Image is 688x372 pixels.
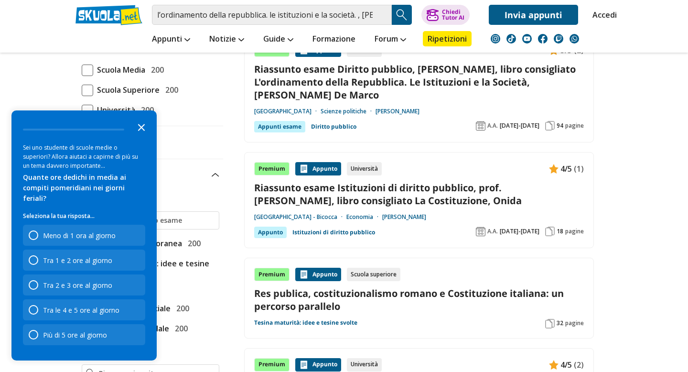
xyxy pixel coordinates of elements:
span: pagine [565,122,584,130]
img: Anno accademico [476,121,485,131]
div: Meno di 1 ora al giorno [23,225,145,246]
div: Premium [254,358,290,372]
a: Diritto pubblico [311,121,356,132]
a: Tesina maturità: idee e tesine svolte [254,319,357,327]
img: Pagine [545,121,555,131]
div: Più di 5 ore al giorno [43,330,107,339]
a: Riassunto esame Diritto pubblico, [PERSON_NAME], libro consigliato L'ordinamento della Repubblica... [254,63,584,102]
a: Scienze politiche [321,108,376,115]
img: Pagine [545,319,555,328]
a: Guide [261,31,296,48]
img: Apri e chiudi sezione [212,173,219,177]
div: Appunto [295,358,341,372]
a: Invia appunti [489,5,578,25]
div: Più di 5 ore al giorno [23,324,145,345]
div: Appunto [295,162,341,175]
div: Survey [11,110,157,361]
span: [DATE]-[DATE] [500,228,539,235]
a: Notizie [207,31,247,48]
a: Riassunto esame Istituzioni di diritto pubblico, prof. [PERSON_NAME], libro consigliato La Costit... [254,181,584,207]
span: 200 [172,302,189,315]
div: Tra 2 e 3 ore al giorno [23,274,145,295]
a: Res publica, costituzionalismo romano e Costituzione italiana: un percorso parallelo [254,287,584,313]
span: A.A. [487,122,498,130]
a: Appunti [150,31,193,48]
a: [GEOGRAPHIC_DATA] - Bicocca [254,213,346,221]
div: Appunto [295,268,341,281]
div: Università [347,162,382,175]
div: Appunti esame [254,121,305,132]
a: Istituzioni di diritto pubblico [292,227,375,238]
div: Premium [254,268,290,281]
button: Close the survey [132,117,151,136]
img: WhatsApp [570,34,579,44]
a: Forum [372,31,408,48]
img: instagram [491,34,500,44]
div: Appunto [254,227,287,238]
span: 32 [557,319,563,327]
span: 200 [161,84,178,96]
div: Tra 1 e 2 ore al giorno [43,256,112,265]
div: Università [347,358,382,372]
img: Anno accademico [476,227,485,236]
img: facebook [538,34,548,44]
a: [PERSON_NAME] [382,213,426,221]
span: 94 [557,122,563,130]
div: Chiedi Tutor AI [442,9,464,21]
div: Tra le 4 e 5 ore al giorno [43,306,119,315]
div: Tra 1 e 2 ore al giorno [23,250,145,271]
img: Appunti contenuto [549,360,559,370]
a: Ripetizioni [423,31,472,46]
img: youtube [522,34,532,44]
a: Economia [346,213,382,221]
span: 4/5 [560,359,572,371]
button: ChiediTutor AI [421,5,470,25]
span: Scuola Superiore [93,84,160,96]
div: Scuola superiore [347,268,400,281]
span: 4/5 [560,163,572,175]
div: Premium [254,162,290,175]
div: Sei uno studente di scuole medie o superiori? Allora aiutaci a capirne di più su un tema davvero ... [23,143,145,170]
a: [PERSON_NAME] [376,108,419,115]
img: Appunti contenuto [299,360,309,370]
img: Cerca appunti, riassunti o versioni [395,8,409,22]
button: Search Button [392,5,412,25]
span: Università [93,104,135,116]
span: 200 [171,322,188,335]
span: Scuola Media [93,64,145,76]
input: Cerca appunti, riassunti o versioni [152,5,392,25]
img: Appunti contenuto [549,164,559,174]
a: Formazione [310,31,358,48]
span: (2) [574,359,584,371]
input: Ricerca materia o esame [99,216,215,225]
span: 18 [557,228,563,235]
div: Tra 2 e 3 ore al giorno [43,281,112,290]
span: 200 [147,64,164,76]
span: 200 [137,104,154,116]
img: tiktok [506,34,516,44]
div: Meno di 1 ora al giorno [43,231,116,240]
span: pagine [565,228,584,235]
a: [GEOGRAPHIC_DATA] [254,108,321,115]
div: Tra le 4 e 5 ore al giorno [23,299,145,320]
span: [DATE]-[DATE] [500,122,539,130]
p: Seleziona la tua risposta... [23,211,145,221]
a: Accedi [592,5,613,25]
span: 200 [184,237,201,250]
span: (1) [574,163,584,175]
span: pagine [565,319,584,327]
img: Appunti contenuto [299,270,309,279]
span: A.A. [487,228,498,235]
img: twitch [554,34,563,44]
img: Appunti contenuto [299,164,309,174]
img: Pagine [545,227,555,236]
div: Quante ore dedichi in media ai compiti pomeridiani nei giorni feriali? [23,172,145,204]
